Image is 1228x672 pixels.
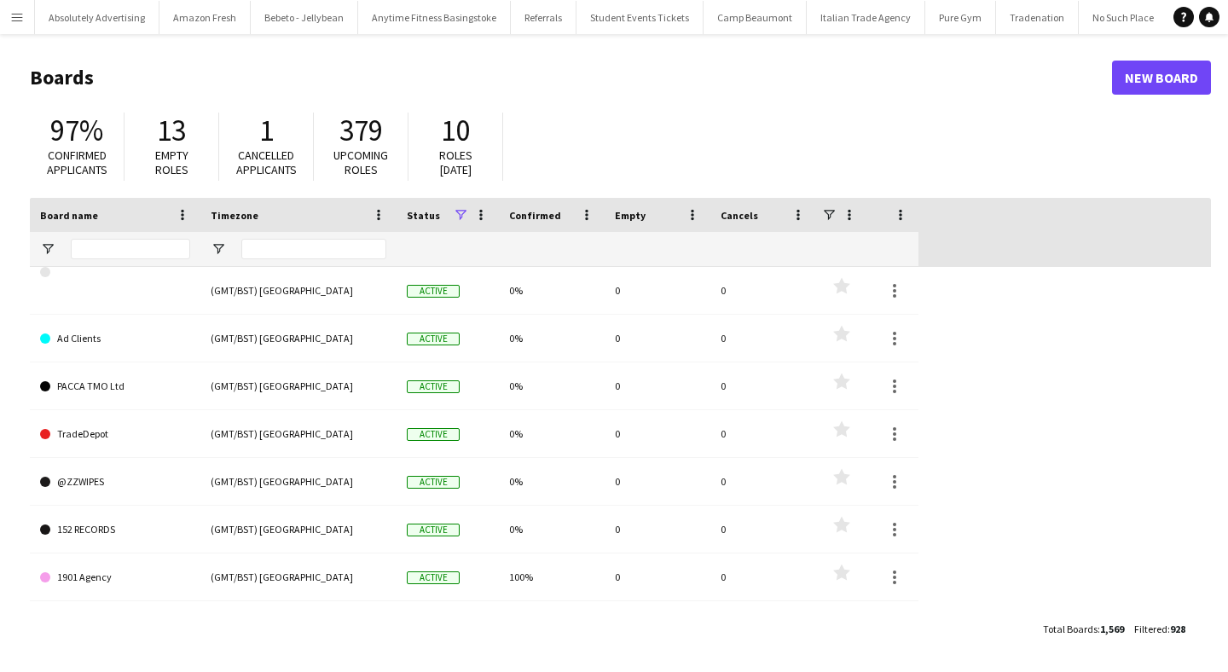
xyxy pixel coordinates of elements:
a: PACCA TMO Ltd [40,362,190,410]
span: Empty [615,209,646,222]
button: Bebeto - Jellybean [251,1,358,34]
div: : [1134,612,1185,646]
button: Absolutely Advertising [35,1,159,34]
span: Active [407,380,460,393]
span: Confirmed [509,209,561,222]
div: 0 [710,267,816,314]
div: 0 [710,362,816,409]
div: 0 [605,506,710,553]
h1: Boards [30,65,1112,90]
button: Camp Beaumont [704,1,807,34]
div: 0 [710,506,816,553]
a: 152 RECORDS [40,506,190,553]
div: (GMT/BST) [GEOGRAPHIC_DATA] [200,601,397,648]
input: Timezone Filter Input [241,239,386,259]
div: 100% [499,553,605,600]
div: 0 [605,315,710,362]
span: Timezone [211,209,258,222]
div: 0 [605,362,710,409]
div: 0% [499,267,605,314]
span: Confirmed applicants [47,148,107,177]
div: (GMT/BST) [GEOGRAPHIC_DATA] [200,458,397,505]
span: Cancelled applicants [236,148,297,177]
a: TradeDepot [40,410,190,458]
span: 97% [50,112,103,149]
div: 0 [710,553,816,600]
span: 1,569 [1100,623,1124,635]
div: 0 [710,601,816,648]
a: New Board [1112,61,1211,95]
div: 0 [710,315,816,362]
div: 0 [710,458,816,505]
button: No Such Place [1079,1,1168,34]
span: Active [407,476,460,489]
button: Open Filter Menu [40,241,55,257]
a: 1Lod [40,601,190,649]
a: @ZZWIPES [40,458,190,506]
div: 0% [499,362,605,409]
span: Cancels [721,209,758,222]
button: Referrals [511,1,576,34]
button: Anytime Fitness Basingstoke [358,1,511,34]
span: 379 [339,112,383,149]
div: (GMT/BST) [GEOGRAPHIC_DATA] [200,267,397,314]
span: Active [407,428,460,441]
div: 0% [499,410,605,457]
div: (GMT/BST) [GEOGRAPHIC_DATA] [200,410,397,457]
span: Active [407,571,460,584]
span: Filtered [1134,623,1167,635]
div: (GMT/BST) [GEOGRAPHIC_DATA] [200,362,397,409]
span: Roles [DATE] [439,148,472,177]
div: (GMT/BST) [GEOGRAPHIC_DATA] [200,315,397,362]
div: 0 [605,410,710,457]
div: 0 [605,601,710,648]
div: 0% [499,315,605,362]
button: Student Events Tickets [576,1,704,34]
button: Pure Gym [925,1,996,34]
span: Status [407,209,440,222]
span: Empty roles [155,148,188,177]
span: 928 [1170,623,1185,635]
span: Board name [40,209,98,222]
div: : [1043,612,1124,646]
div: 0 [710,410,816,457]
span: Upcoming roles [333,148,388,177]
span: Active [407,285,460,298]
div: 0 [605,267,710,314]
span: Active [407,524,460,536]
span: Active [407,333,460,345]
span: 1 [259,112,274,149]
div: 0% [499,506,605,553]
div: (GMT/BST) [GEOGRAPHIC_DATA] [200,506,397,553]
div: 0% [499,458,605,505]
a: 1901 Agency [40,553,190,601]
button: Amazon Fresh [159,1,251,34]
button: Tradenation [996,1,1079,34]
input: Board name Filter Input [71,239,190,259]
div: 0% [499,601,605,648]
div: 0 [605,458,710,505]
div: (GMT/BST) [GEOGRAPHIC_DATA] [200,553,397,600]
button: Italian Trade Agency [807,1,925,34]
a: Ad Clients [40,315,190,362]
span: Total Boards [1043,623,1098,635]
div: 0 [605,553,710,600]
span: 13 [157,112,186,149]
span: 10 [441,112,470,149]
button: Open Filter Menu [211,241,226,257]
